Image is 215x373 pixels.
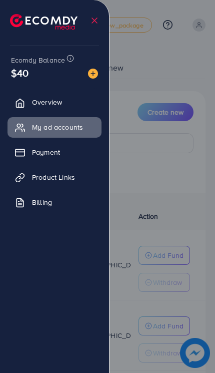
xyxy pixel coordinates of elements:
a: My ad accounts [7,117,101,137]
span: $40 [11,66,28,80]
span: Ecomdy Balance [11,55,65,65]
a: Overview [7,92,101,112]
span: My ad accounts [32,122,83,132]
a: Payment [7,142,101,162]
img: image [88,69,98,79]
a: Billing [7,192,101,212]
a: Product Links [7,167,101,187]
span: Billing [32,197,52,207]
span: Overview [32,97,62,107]
img: logo [10,14,77,30]
span: Payment [32,147,60,157]
span: Product Links [32,172,75,182]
